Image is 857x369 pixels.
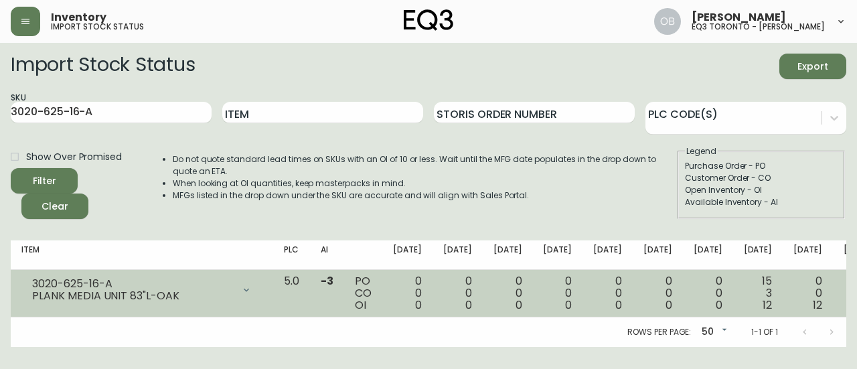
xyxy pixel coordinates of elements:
p: Rows per page: [627,326,691,338]
th: [DATE] [783,240,833,270]
th: [DATE] [483,240,533,270]
div: PLANK MEDIA UNIT 83"L-OAK [32,290,233,302]
span: 12 [763,297,772,313]
li: Do not quote standard lead times on SKUs with an OI of 10 or less. Wait until the MFG date popula... [173,153,676,177]
div: 0 0 [643,275,672,311]
img: 8e0065c524da89c5c924d5ed86cfe468 [654,8,681,35]
img: logo [404,9,453,31]
div: 15 3 [744,275,773,311]
td: 5.0 [273,270,310,317]
h5: eq3 toronto - [PERSON_NAME] [692,23,825,31]
span: 0 [465,297,472,313]
span: Clear [32,198,78,215]
span: 0 [516,297,522,313]
div: 0 0 [443,275,472,311]
div: 3020-625-16-A [32,278,233,290]
div: 0 0 [593,275,622,311]
div: Filter [33,173,56,190]
span: 0 [615,297,622,313]
div: Available Inventory - AI [685,196,838,208]
th: [DATE] [683,240,733,270]
div: 50 [696,321,730,344]
span: 12 [813,297,822,313]
li: When looking at OI quantities, keep masterpacks in mind. [173,177,676,190]
span: Show Over Promised [26,150,122,164]
div: PO CO [355,275,372,311]
div: Open Inventory - OI [685,184,838,196]
span: 0 [716,297,722,313]
div: Purchase Order - PO [685,160,838,172]
div: 0 0 [493,275,522,311]
th: [DATE] [633,240,683,270]
th: [DATE] [532,240,582,270]
li: MFGs listed in the drop down under the SKU are accurate and will align with Sales Portal. [173,190,676,202]
div: 3020-625-16-APLANK MEDIA UNIT 83"L-OAK [21,275,262,305]
span: OI [355,297,366,313]
p: 1-1 of 1 [751,326,778,338]
div: 0 0 [393,275,422,311]
th: [DATE] [733,240,783,270]
span: 0 [415,297,422,313]
span: -3 [321,273,333,289]
span: 0 [666,297,672,313]
th: [DATE] [433,240,483,270]
span: Export [790,58,836,75]
legend: Legend [685,145,718,157]
th: Item [11,240,273,270]
div: 0 0 [793,275,822,311]
h2: Import Stock Status [11,54,195,79]
button: Clear [21,194,88,219]
th: AI [310,240,344,270]
h5: import stock status [51,23,144,31]
button: Export [779,54,846,79]
div: Customer Order - CO [685,172,838,184]
div: 0 0 [694,275,722,311]
th: PLC [273,240,310,270]
div: 0 0 [543,275,572,311]
th: [DATE] [382,240,433,270]
span: [PERSON_NAME] [692,12,786,23]
th: [DATE] [582,240,633,270]
button: Filter [11,168,78,194]
span: 0 [565,297,572,313]
span: Inventory [51,12,106,23]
